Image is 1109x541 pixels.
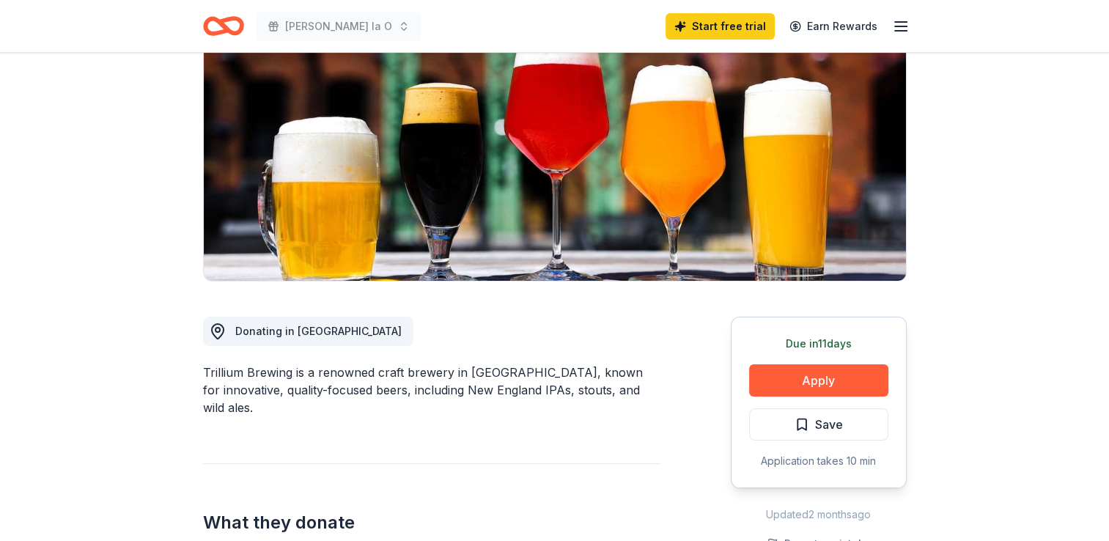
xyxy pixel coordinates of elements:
[666,13,775,40] a: Start free trial
[285,18,392,35] span: [PERSON_NAME] la O
[749,408,888,441] button: Save
[749,364,888,397] button: Apply
[203,364,660,416] div: Trillium Brewing is a renowned craft brewery in [GEOGRAPHIC_DATA], known for innovative, quality-...
[235,325,402,337] span: Donating in [GEOGRAPHIC_DATA]
[256,12,421,41] button: [PERSON_NAME] la O
[749,335,888,353] div: Due in 11 days
[781,13,886,40] a: Earn Rewards
[203,9,244,43] a: Home
[204,1,906,281] img: Image for Trillium Brewing
[203,511,660,534] h2: What they donate
[749,452,888,470] div: Application takes 10 min
[815,415,843,434] span: Save
[731,506,907,523] div: Updated 2 months ago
